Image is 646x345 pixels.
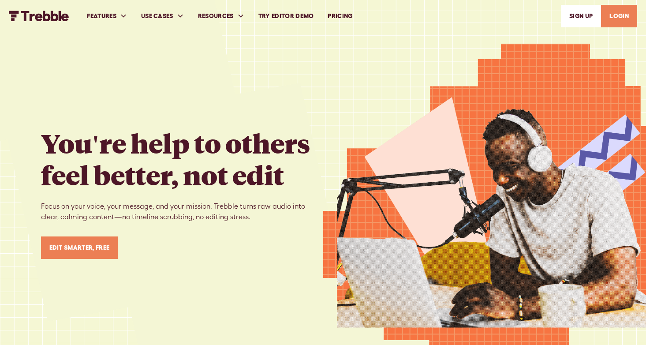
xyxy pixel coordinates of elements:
div: RESOURCES [191,1,251,31]
p: Focus on your voice, your message, and your mission. Trebble turns raw audio into clear, calming ... [41,201,323,222]
img: Trebble FM Logo [9,11,69,21]
a: Try Editor Demo [251,1,321,31]
a: SIGn UP [561,5,601,27]
div: RESOURCES [198,11,234,21]
h1: You're help to others feel better, not edit [41,127,323,191]
div: USE CASES [134,1,191,31]
a: home [9,11,69,21]
a: Edit Smarter, Free [41,236,118,259]
div: FEATURES [80,1,134,31]
a: PRICING [321,1,359,31]
a: LOGIN [601,5,637,27]
div: USE CASES [141,11,173,21]
div: FEATURES [87,11,116,21]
